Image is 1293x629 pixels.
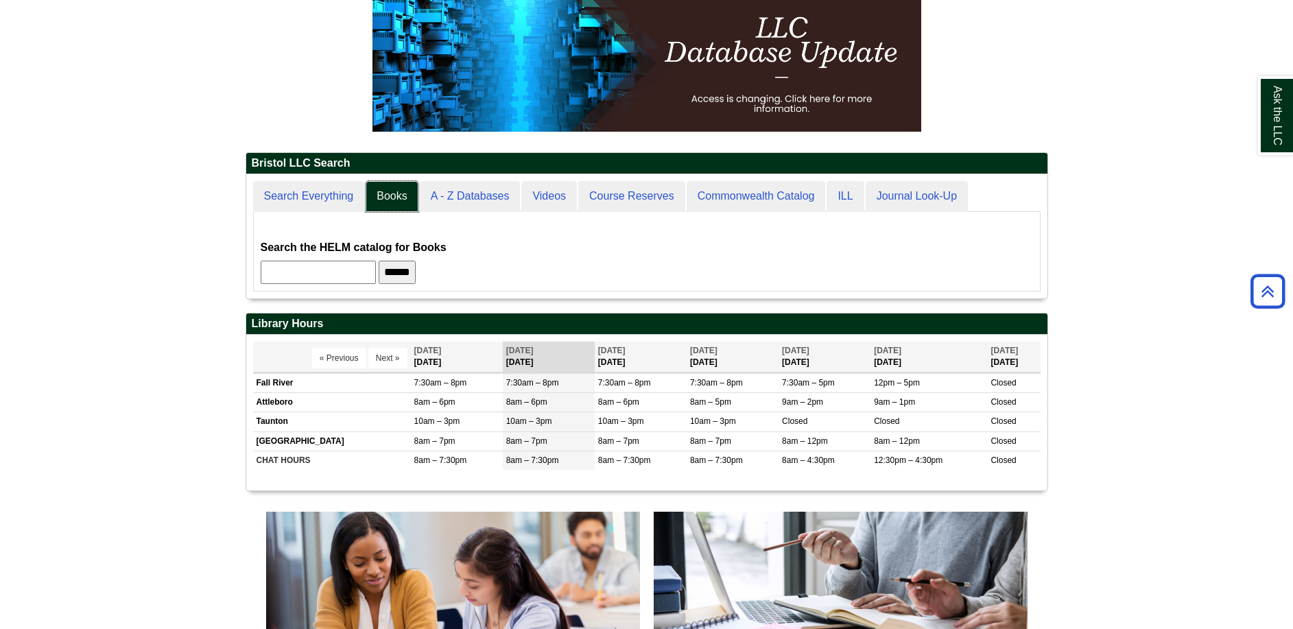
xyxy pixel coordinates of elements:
[874,378,920,388] span: 12pm – 5pm
[990,346,1018,355] span: [DATE]
[414,378,467,388] span: 7:30am – 8pm
[1246,282,1290,300] a: Back to Top
[987,342,1040,372] th: [DATE]
[595,342,687,372] th: [DATE]
[782,397,823,407] span: 9am – 2pm
[368,348,407,368] button: Next »
[414,436,455,446] span: 8am – 7pm
[503,342,595,372] th: [DATE]
[253,393,411,412] td: Attleboro
[874,346,901,355] span: [DATE]
[246,313,1047,335] h2: Library Hours
[874,455,942,465] span: 12:30pm – 4:30pm
[782,416,807,426] span: Closed
[598,378,651,388] span: 7:30am – 8pm
[366,181,418,212] a: Books
[578,181,685,212] a: Course Reserves
[690,436,731,446] span: 8am – 7pm
[782,378,835,388] span: 7:30am – 5pm
[782,436,828,446] span: 8am – 12pm
[874,416,899,426] span: Closed
[253,431,411,451] td: [GEOGRAPHIC_DATA]
[782,346,809,355] span: [DATE]
[420,181,521,212] a: A - Z Databases
[253,451,411,470] td: CHAT HOURS
[506,397,547,407] span: 8am – 6pm
[414,346,442,355] span: [DATE]
[690,378,743,388] span: 7:30am – 8pm
[261,238,447,257] label: Search the HELM catalog for Books
[246,153,1047,174] h2: Bristol LLC Search
[874,436,920,446] span: 8am – 12pm
[506,416,552,426] span: 10am – 3pm
[598,455,651,465] span: 8am – 7:30pm
[990,416,1016,426] span: Closed
[990,397,1016,407] span: Closed
[506,436,547,446] span: 8am – 7pm
[414,416,460,426] span: 10am – 3pm
[827,181,864,212] a: ILL
[411,342,503,372] th: [DATE]
[779,342,870,372] th: [DATE]
[253,412,411,431] td: Taunton
[414,397,455,407] span: 8am – 6pm
[598,436,639,446] span: 8am – 7pm
[598,346,626,355] span: [DATE]
[870,342,987,372] th: [DATE]
[782,455,835,465] span: 8am – 4:30pm
[253,374,411,393] td: Fall River
[598,397,639,407] span: 8am – 6pm
[506,455,559,465] span: 8am – 7:30pm
[312,348,366,368] button: « Previous
[506,378,559,388] span: 7:30am – 8pm
[990,455,1016,465] span: Closed
[261,219,1033,284] div: Books
[414,455,467,465] span: 8am – 7:30pm
[690,416,736,426] span: 10am – 3pm
[521,181,577,212] a: Videos
[598,416,644,426] span: 10am – 3pm
[253,181,365,212] a: Search Everything
[990,436,1016,446] span: Closed
[687,181,826,212] a: Commonwealth Catalog
[687,342,779,372] th: [DATE]
[690,346,717,355] span: [DATE]
[506,346,534,355] span: [DATE]
[690,397,731,407] span: 8am – 5pm
[874,397,915,407] span: 9am – 1pm
[990,378,1016,388] span: Closed
[690,455,743,465] span: 8am – 7:30pm
[866,181,968,212] a: Journal Look-Up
